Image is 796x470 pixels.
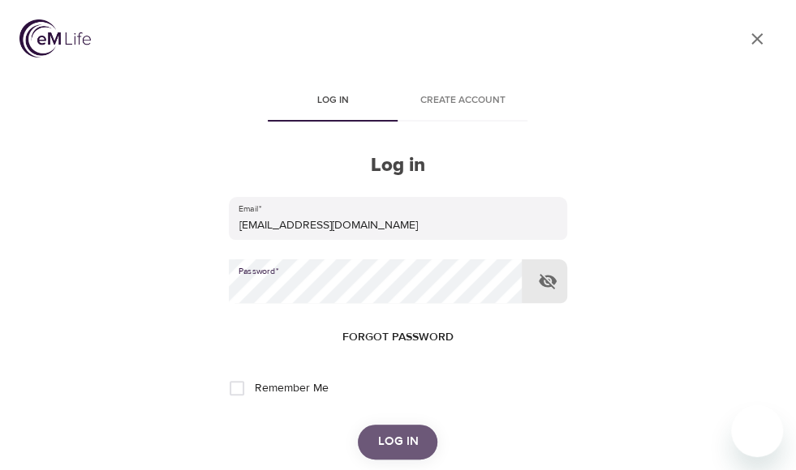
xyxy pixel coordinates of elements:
[336,323,460,352] button: Forgot password
[738,19,777,58] a: close
[254,380,328,397] span: Remember Me
[342,327,454,348] span: Forgot password
[229,83,566,122] div: disabled tabs example
[731,405,783,457] iframe: Button to launch messaging window
[229,154,566,177] h2: Log in
[278,92,388,109] span: Log in
[377,431,418,452] span: Log in
[358,425,437,459] button: Log in
[19,19,91,58] img: logo
[407,92,518,109] span: Create account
